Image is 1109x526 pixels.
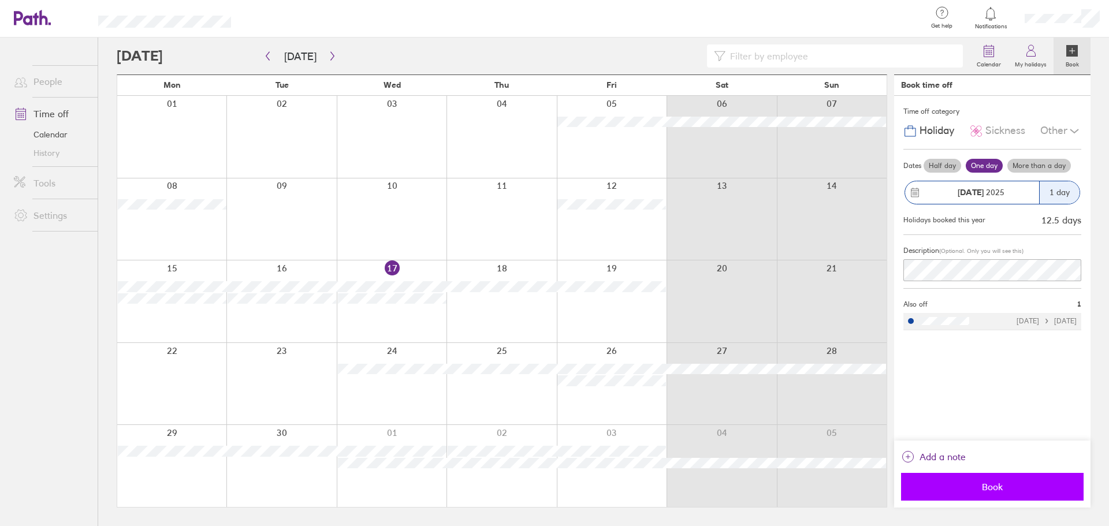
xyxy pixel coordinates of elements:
span: Add a note [920,447,966,466]
div: Other [1040,120,1081,142]
span: Book [909,482,1075,492]
div: Book time off [901,80,952,89]
span: Dates [903,162,921,170]
span: Also off [903,300,928,308]
span: Tue [276,80,289,89]
a: Notifications [972,6,1010,30]
label: One day [966,159,1003,173]
span: Get help [923,23,961,29]
span: Holiday [920,125,954,137]
strong: [DATE] [958,187,984,197]
a: Settings [5,204,98,227]
label: More than a day [1007,159,1071,173]
button: Add a note [901,447,966,466]
span: 1 [1077,300,1081,308]
label: Half day [924,159,961,173]
label: My holidays [1008,58,1054,68]
a: Time off [5,102,98,125]
label: Calendar [970,58,1008,68]
button: Book [901,473,1084,501]
span: Thu [494,80,509,89]
button: [DATE] [275,47,326,66]
span: Wed [384,80,401,89]
span: (Optional. Only you will see this) [939,247,1024,255]
span: Sun [824,80,839,89]
a: History [5,144,98,162]
span: Notifications [972,23,1010,30]
a: Tools [5,171,98,195]
a: Calendar [5,125,98,144]
span: Mon [163,80,181,89]
a: My holidays [1008,38,1054,74]
span: Sat [716,80,728,89]
span: 2025 [958,188,1004,197]
div: [DATE] [DATE] [1017,317,1077,325]
div: 12.5 days [1041,215,1081,225]
div: Time off category [903,103,1081,120]
a: Calendar [970,38,1008,74]
a: People [5,70,98,93]
label: Book [1059,58,1086,68]
input: Filter by employee [725,45,956,67]
div: Holidays booked this year [903,216,985,224]
span: Fri [606,80,617,89]
a: Book [1054,38,1091,74]
div: 1 day [1039,181,1080,204]
span: Sickness [985,125,1025,137]
span: Description [903,246,939,255]
button: [DATE] 20251 day [903,175,1081,210]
